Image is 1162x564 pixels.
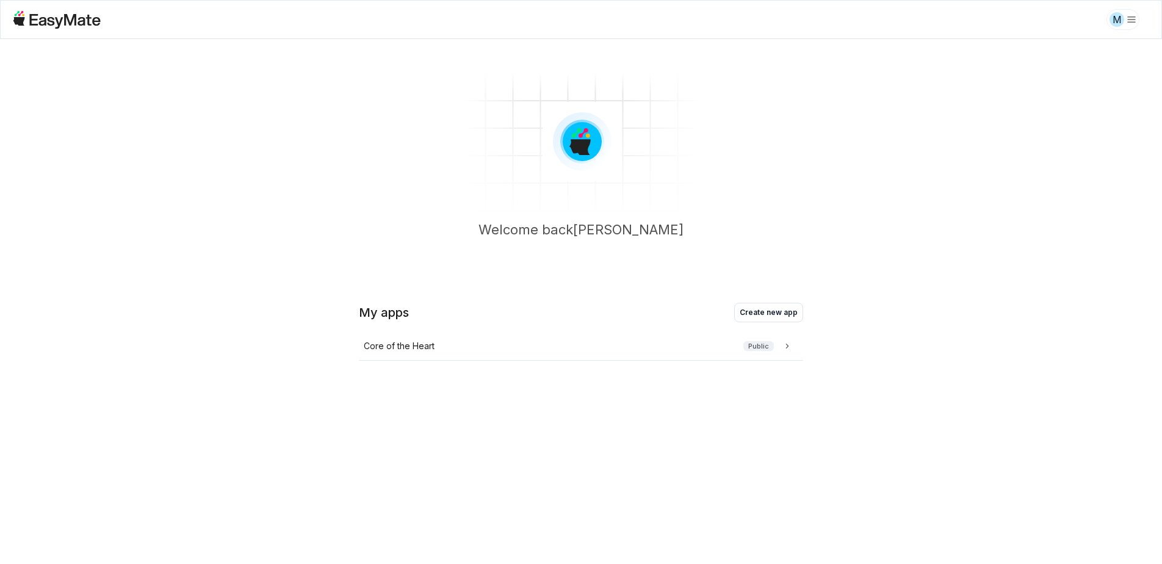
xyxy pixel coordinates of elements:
[478,220,684,259] p: Welcome back [PERSON_NAME]
[359,304,409,321] h2: My apps
[359,332,803,361] a: Core of the HeartPublic
[364,339,435,353] p: Core of the Heart
[734,303,803,322] button: Create new app
[1110,12,1124,27] div: M
[743,341,774,352] span: Public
